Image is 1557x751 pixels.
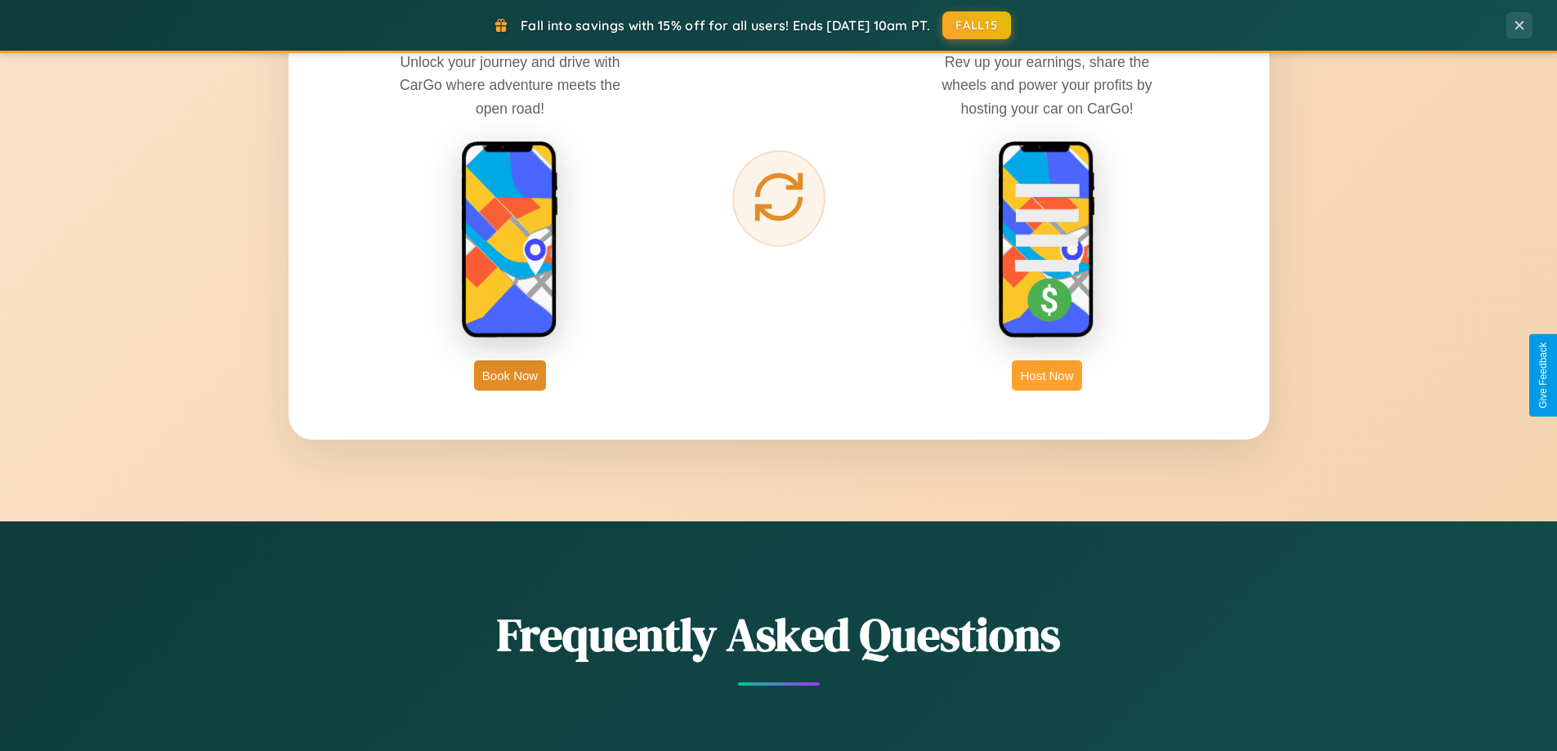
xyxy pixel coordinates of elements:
button: Host Now [1012,360,1081,391]
img: rent phone [461,141,559,340]
h2: Frequently Asked Questions [289,603,1269,666]
button: Book Now [474,360,546,391]
img: host phone [998,141,1096,340]
span: Fall into savings with 15% off for all users! Ends [DATE] 10am PT. [521,17,930,34]
p: Rev up your earnings, share the wheels and power your profits by hosting your car on CarGo! [924,51,1170,119]
button: FALL15 [942,11,1011,39]
p: Unlock your journey and drive with CarGo where adventure meets the open road! [387,51,633,119]
div: Give Feedback [1537,342,1549,409]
